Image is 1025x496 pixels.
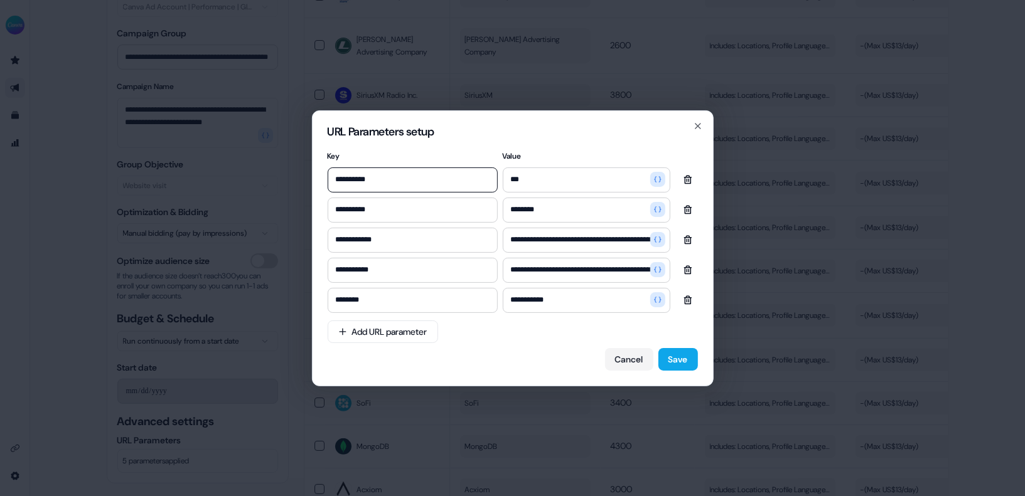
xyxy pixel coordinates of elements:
[328,147,500,165] div: Key
[500,147,673,165] div: Value
[328,320,438,343] button: Add URL parameter
[328,126,698,137] h2: URL Parameters setup
[658,348,698,371] button: Save
[605,348,653,371] button: Cancel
